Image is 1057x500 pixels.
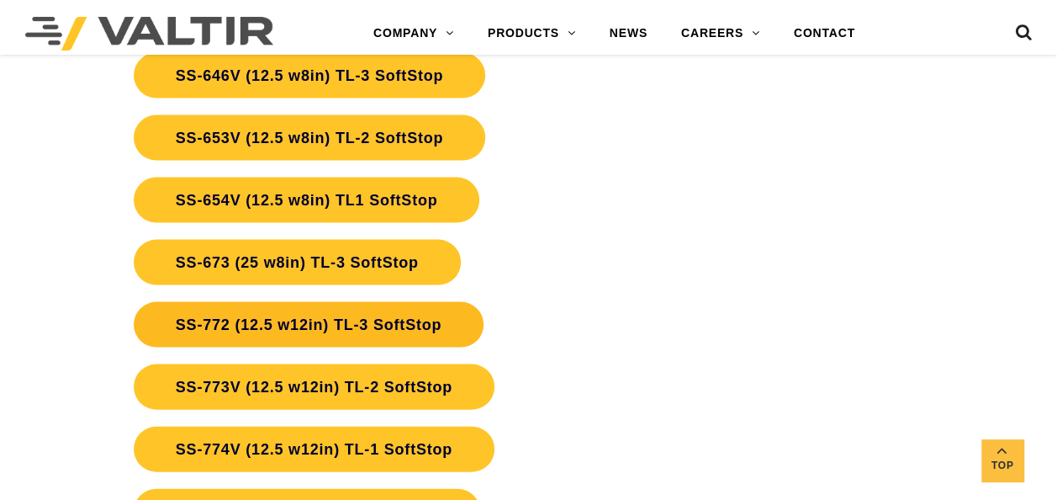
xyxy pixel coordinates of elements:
a: PRODUCTS [471,17,593,51]
a: CONTACT [777,17,872,51]
span: Top [981,456,1023,476]
a: SS-673 (25 w8in) TL-3 SoftStop [134,240,461,285]
a: SS-654V (12.5 w8in) TL1 SoftStop [134,178,480,223]
a: Top [981,439,1023,481]
a: COMPANY [357,17,471,51]
a: SS-646V (12.5 w8in) TL-3 SoftStop [134,53,485,98]
img: Valtir [25,17,273,51]
a: SS-653V (12.5 w8in) TL-2 SoftStop [134,115,485,161]
a: SS-773V (12.5 w12in) TL-2 SoftStop [134,364,494,410]
a: NEWS [593,17,664,51]
a: CAREERS [664,17,777,51]
a: SS-774V (12.5 w12in) TL-1 SoftStop [134,427,494,472]
a: SS-772 (12.5 w12in) TL-3 SoftStop [134,302,484,348]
